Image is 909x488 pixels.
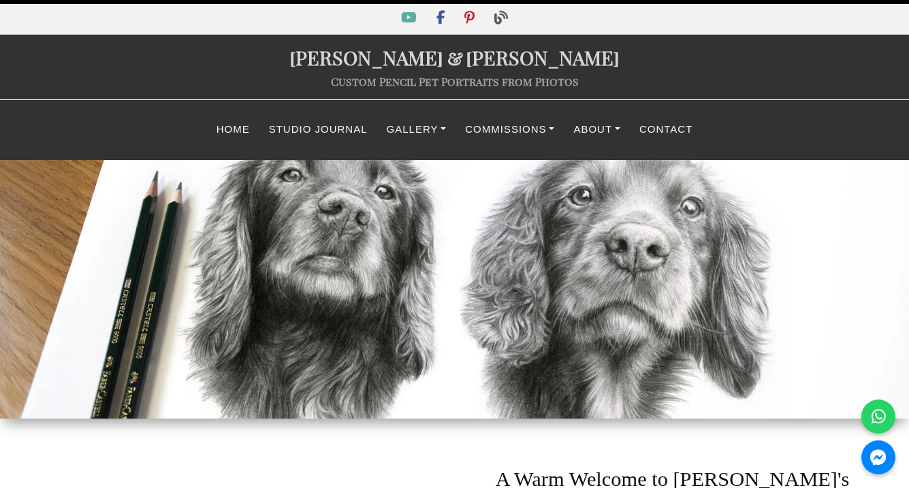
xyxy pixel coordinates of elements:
[207,116,259,143] a: Home
[630,116,702,143] a: Contact
[486,13,516,25] a: Blog
[456,13,485,25] a: Pinterest
[564,116,630,143] a: About
[443,44,466,70] span: &
[393,13,428,25] a: YouTube
[377,116,456,143] a: Gallery
[259,116,377,143] a: Studio Journal
[428,13,456,25] a: Facebook
[861,440,895,474] a: Messenger
[456,116,564,143] a: Commissions
[861,400,895,434] a: WhatsApp
[289,44,620,70] a: [PERSON_NAME]&[PERSON_NAME]
[331,74,579,88] a: Custom Pencil Pet Portraits from Photos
